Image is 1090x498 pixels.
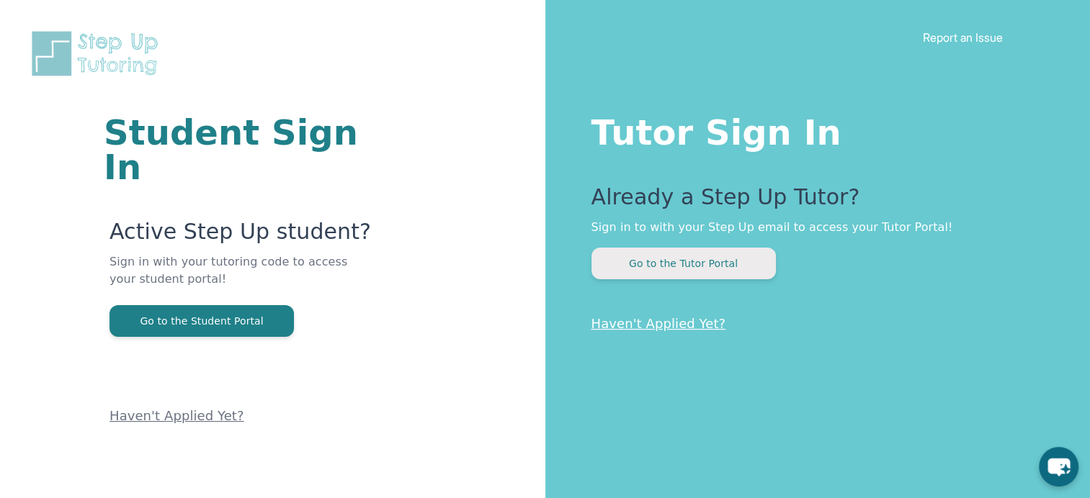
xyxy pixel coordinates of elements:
[110,305,294,337] button: Go to the Student Portal
[591,109,1033,150] h1: Tutor Sign In
[591,184,1033,219] p: Already a Step Up Tutor?
[591,248,776,279] button: Go to the Tutor Portal
[591,219,1033,236] p: Sign in to with your Step Up email to access your Tutor Portal!
[110,219,372,253] p: Active Step Up student?
[104,115,372,184] h1: Student Sign In
[29,29,167,78] img: Step Up Tutoring horizontal logo
[1039,447,1078,486] button: chat-button
[591,256,776,270] a: Go to the Tutor Portal
[591,316,726,331] a: Haven't Applied Yet?
[923,30,1003,45] a: Report an Issue
[110,314,294,327] a: Go to the Student Portal
[110,253,372,305] p: Sign in with your tutoring code to access your student portal!
[110,408,244,423] a: Haven't Applied Yet?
